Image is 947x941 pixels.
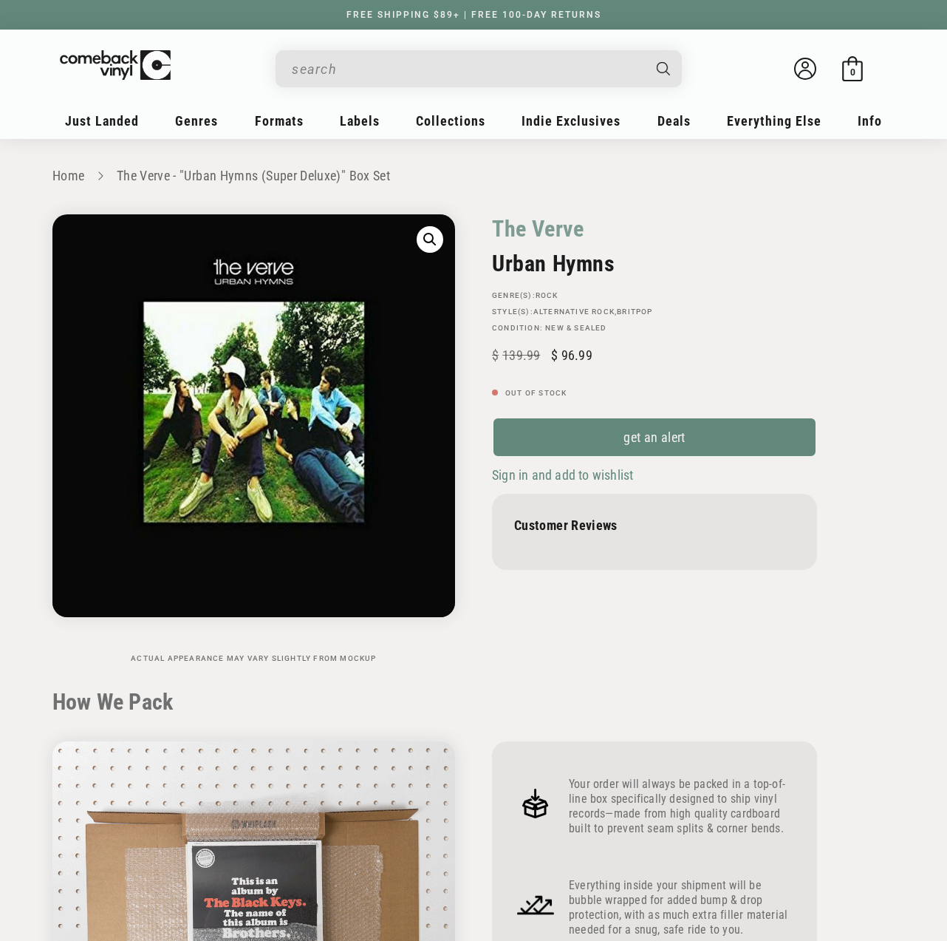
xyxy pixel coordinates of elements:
[52,168,84,183] a: Home
[65,113,139,129] span: Just Landed
[858,113,882,129] span: Info
[657,113,691,129] span: Deals
[492,251,817,276] h2: Urban Hymns
[175,113,218,129] span: Genres
[492,466,637,483] button: Sign in and add to wishlist
[492,324,817,333] p: Condition: New & Sealed
[617,308,652,316] a: Britpop
[492,347,540,363] s: 139.99
[492,308,817,316] p: STYLE(S): ,
[536,291,558,299] a: Rock
[492,214,584,243] a: The Verve
[551,347,558,363] span: $
[276,50,682,87] div: Search
[533,308,615,316] a: Alternative Rock
[514,883,557,926] img: Frame_4_1.png
[292,54,642,84] input: search
[514,782,557,825] img: Frame_4.png
[416,113,485,129] span: Collections
[644,50,684,87] button: Search
[340,113,380,129] span: Labels
[492,291,817,300] p: GENRE(S):
[492,347,499,363] span: $
[52,689,895,716] h2: How We Pack
[492,417,817,458] a: get an alert
[52,654,455,663] p: Actual appearance may vary slightly from mockup
[52,214,455,663] media-gallery: Gallery Viewer
[492,389,817,398] p: Out of stock
[514,517,795,533] p: Customer Reviews
[569,777,795,836] p: Your order will always be packed in a top-of-line box specifically designed to ship vinyl records...
[522,113,620,129] span: Indie Exclusives
[255,113,304,129] span: Formats
[551,347,592,363] span: 96.99
[727,113,821,129] span: Everything Else
[569,878,795,937] p: Everything inside your shipment will be bubble wrapped for added bump & drop protection, with as ...
[850,67,855,78] span: 0
[52,166,895,187] nav: breadcrumbs
[492,467,633,483] span: Sign in and add to wishlist
[117,168,390,183] a: The Verve - "Urban Hymns (Super Deluxe)" Box Set
[332,10,616,20] a: FREE SHIPPING $89+ | FREE 100-DAY RETURNS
